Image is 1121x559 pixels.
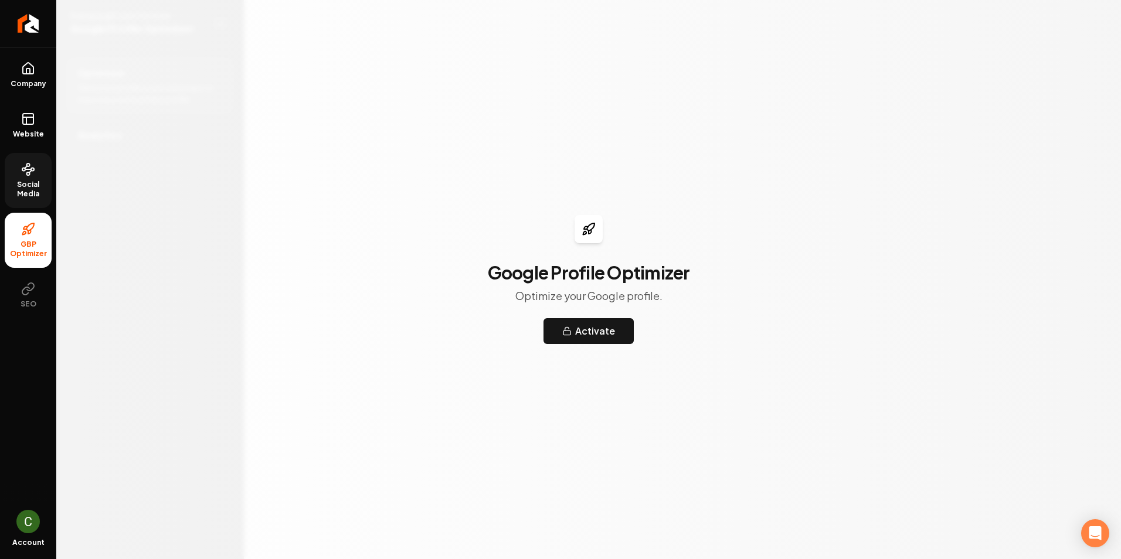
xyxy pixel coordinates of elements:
span: SEO [16,299,41,309]
button: Open user button [16,510,40,533]
span: Social Media [5,180,52,199]
span: Company [6,79,51,88]
button: SEO [5,272,52,318]
a: Company [5,52,52,98]
div: Open Intercom Messenger [1081,519,1109,547]
span: Website [8,129,49,139]
span: Account [12,538,45,547]
img: Rebolt Logo [18,14,39,33]
a: Social Media [5,153,52,208]
img: Cooper Everspaugh [16,510,40,533]
span: GBP Optimizer [5,240,52,258]
a: Website [5,103,52,148]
